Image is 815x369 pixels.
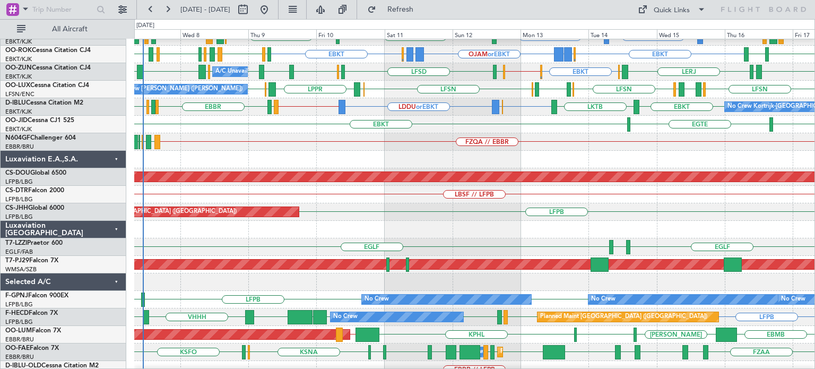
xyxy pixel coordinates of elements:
[5,65,32,71] span: OO-ZUN
[521,29,588,39] div: Mon 13
[5,100,26,106] span: D-IBLU
[5,310,58,316] a: F-HECDFalcon 7X
[5,265,37,273] a: WMSA/SZB
[5,90,34,98] a: LFSN/ENC
[5,240,63,246] a: T7-LZZIPraetor 600
[5,47,91,54] a: OO-ROKCessna Citation CJ4
[378,6,423,13] span: Refresh
[5,65,91,71] a: OO-ZUNCessna Citation CJ4
[5,170,66,176] a: CS-DOUGlobal 6500
[333,309,358,325] div: No Crew
[112,29,180,39] div: Tue 7
[5,353,34,361] a: EBBR/BRU
[5,178,33,186] a: LFPB/LBG
[632,1,711,18] button: Quick Links
[5,135,76,141] a: N604GFChallenger 604
[5,187,28,194] span: CS-DTR
[32,2,93,18] input: Trip Number
[5,205,64,211] a: CS-JHHGlobal 6000
[5,55,32,63] a: EBKT/KJK
[5,82,89,89] a: OO-LUXCessna Citation CJ4
[781,291,805,307] div: No Crew
[5,117,74,124] a: OO-JIDCessna CJ1 525
[5,345,30,351] span: OO-FAE
[654,5,690,16] div: Quick Links
[5,213,33,221] a: LFPB/LBG
[5,135,30,141] span: N604GF
[5,328,61,334] a: OO-LUMFalcon 7X
[362,1,426,18] button: Refresh
[5,170,30,176] span: CS-DOU
[136,21,154,30] div: [DATE]
[215,64,385,80] div: A/C Unavailable [GEOGRAPHIC_DATA]-[GEOGRAPHIC_DATA]
[540,309,707,325] div: Planned Maint [GEOGRAPHIC_DATA] ([GEOGRAPHIC_DATA])
[588,29,656,39] div: Tue 14
[5,258,29,264] span: T7-PJ29
[115,81,242,97] div: No Crew [PERSON_NAME] ([PERSON_NAME])
[5,125,32,133] a: EBKT/KJK
[248,29,316,39] div: Thu 9
[5,336,34,344] a: EBBR/BRU
[5,47,32,54] span: OO-ROK
[5,248,33,256] a: EGLF/FAB
[725,29,793,39] div: Thu 16
[5,143,34,151] a: EBBR/BRU
[5,117,28,124] span: OO-JID
[5,73,32,81] a: EBKT/KJK
[5,310,29,316] span: F-HECD
[500,344,593,360] div: Planned Maint Melsbroek Air Base
[5,363,99,369] a: D-IBLU-OLDCessna Citation M2
[5,345,59,351] a: OO-FAEFalcon 7X
[365,291,389,307] div: No Crew
[180,29,248,39] div: Wed 8
[5,318,33,326] a: LFPB/LBG
[70,204,237,220] div: Planned Maint [GEOGRAPHIC_DATA] ([GEOGRAPHIC_DATA])
[5,328,32,334] span: OO-LUM
[385,29,453,39] div: Sat 11
[5,293,68,299] a: F-GPNJFalcon 900EX
[5,205,28,211] span: CS-JHH
[5,195,33,203] a: LFPB/LBG
[5,363,41,369] span: D-IBLU-OLD
[5,38,32,46] a: EBKT/KJK
[5,82,30,89] span: OO-LUX
[12,21,115,38] button: All Aircraft
[5,108,32,116] a: EBKT/KJK
[591,291,615,307] div: No Crew
[5,293,28,299] span: F-GPNJ
[5,187,64,194] a: CS-DTRFalcon 2000
[5,258,58,264] a: T7-PJ29Falcon 7X
[5,100,83,106] a: D-IBLUCessna Citation M2
[316,29,384,39] div: Fri 10
[28,25,112,33] span: All Aircraft
[5,301,33,308] a: LFPB/LBG
[180,5,230,14] span: [DATE] - [DATE]
[453,29,521,39] div: Sun 12
[657,29,725,39] div: Wed 15
[5,240,27,246] span: T7-LZZI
